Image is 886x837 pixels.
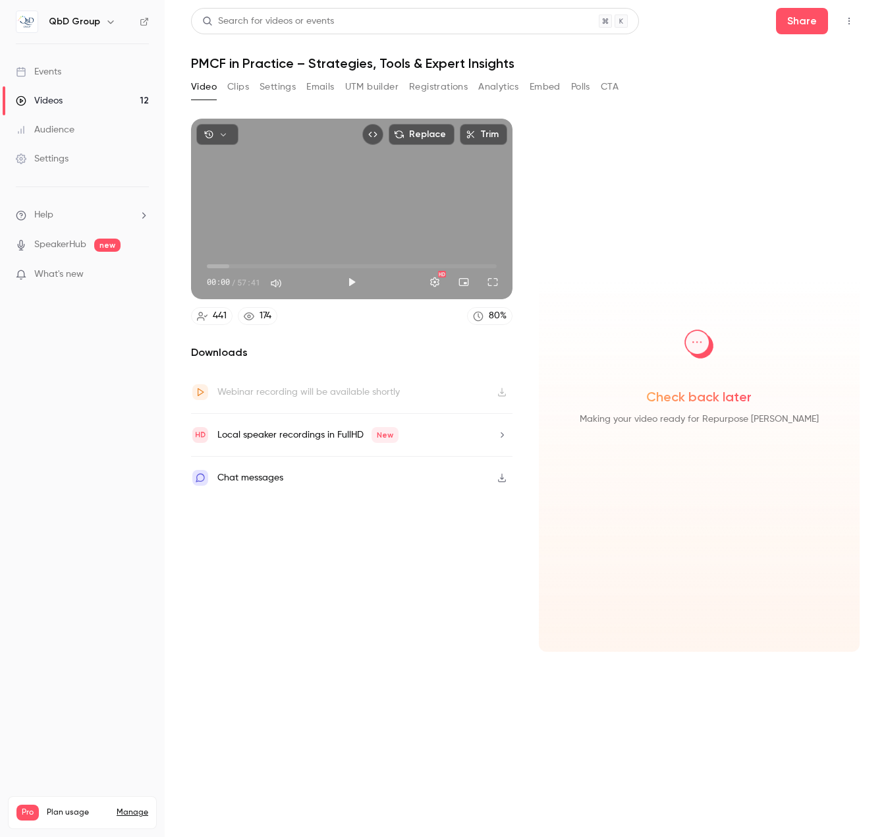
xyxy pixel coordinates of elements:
button: Settings [422,269,448,295]
iframe: Noticeable Trigger [133,269,149,281]
button: Turn on miniplayer [451,269,477,295]
span: / [231,276,236,288]
span: new [94,239,121,252]
a: Manage [117,807,148,818]
button: Registrations [409,76,468,98]
h6: QbD Group [49,15,100,28]
span: Making your video ready for Repurpose [PERSON_NAME] [580,411,819,427]
button: Embed video [362,124,383,145]
h2: Downloads [191,345,512,361]
button: Top Bar Actions [839,11,860,32]
h1: PMCF in Practice – Strategies, Tools & Expert Insights [191,55,860,71]
div: Search for videos or events [202,14,334,28]
button: CTA [601,76,619,98]
span: New [372,427,399,443]
div: Events [16,65,61,78]
button: Mute [263,270,289,297]
span: Check back later [646,388,752,406]
a: 80% [467,307,512,325]
div: 80 % [489,309,507,323]
span: What's new [34,268,84,281]
div: Videos [16,94,63,107]
button: Full screen [480,269,506,295]
span: Help [34,208,53,222]
span: 00:00 [207,276,230,288]
div: 441 [213,309,227,323]
a: SpeakerHub [34,238,86,252]
span: 57:41 [237,276,260,288]
div: 174 [260,309,271,323]
button: Play [339,269,365,295]
button: Analytics [478,76,519,98]
button: Polls [571,76,590,98]
li: help-dropdown-opener [16,208,149,222]
button: Clips [227,76,249,98]
div: Webinar recording will be available shortly [217,384,400,400]
div: Audience [16,123,74,136]
div: Chat messages [217,470,283,486]
a: 441 [191,307,233,325]
a: 174 [238,307,277,325]
button: Embed [530,76,561,98]
div: Local speaker recordings in FullHD [217,427,399,443]
button: Settings [260,76,296,98]
div: Settings [16,152,69,165]
button: Trim [460,124,507,145]
button: UTM builder [345,76,399,98]
img: QbD Group [16,11,38,32]
button: Video [191,76,217,98]
button: Emails [306,76,334,98]
div: 00:00 [207,276,260,288]
span: Pro [16,805,39,821]
button: Share [776,8,828,34]
button: Replace [389,124,455,145]
span: Plan usage [47,807,109,818]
